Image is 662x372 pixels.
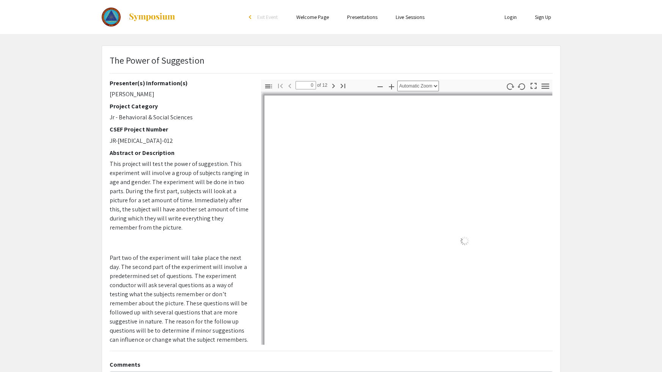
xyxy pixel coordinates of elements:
a: Live Sessions [396,14,425,20]
button: Next Page [327,80,340,91]
button: Rotate Clockwise [503,81,516,92]
p: [PERSON_NAME] [110,90,250,99]
a: Sign Up [535,14,552,20]
div: arrow_back_ios [249,15,253,19]
a: Login [505,14,517,20]
span: of 12 [316,81,328,89]
button: Zoom Out [374,81,387,92]
img: The Colorado Science & Engineering Fair [102,8,121,27]
h2: Abstract or Description [110,149,250,156]
h2: Comments [110,361,553,368]
iframe: Chat [6,338,32,366]
select: Zoom [397,81,439,91]
button: Previous Page [283,80,296,91]
button: Switch to Presentation Mode [527,80,540,91]
button: Toggle Sidebar [262,81,275,92]
p: This project will test the power of suggestion. This experiment will involve a group of subjects ... [110,159,250,232]
p: JR-[MEDICAL_DATA]-012 [110,136,250,145]
input: Page [296,81,316,89]
a: The Colorado Science & Engineering Fair [102,8,176,27]
p: The Power of Suggestion [110,53,204,67]
h2: Project Category [110,103,250,110]
h2: CSEF Project Number [110,126,250,133]
img: Symposium by ForagerOne [128,13,176,22]
p: Jr - Behavioral & Social Sciences [110,113,250,122]
button: Zoom In [385,81,398,92]
button: Tools [539,81,552,92]
a: Welcome Page [296,14,329,20]
h2: Presenter(s) Information(s) [110,80,250,87]
button: Go to First Page [274,80,287,91]
span: Exit Event [257,14,278,20]
button: Rotate Counterclockwise [515,81,528,92]
button: Go to Last Page [337,80,349,91]
a: Presentations [347,14,377,20]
